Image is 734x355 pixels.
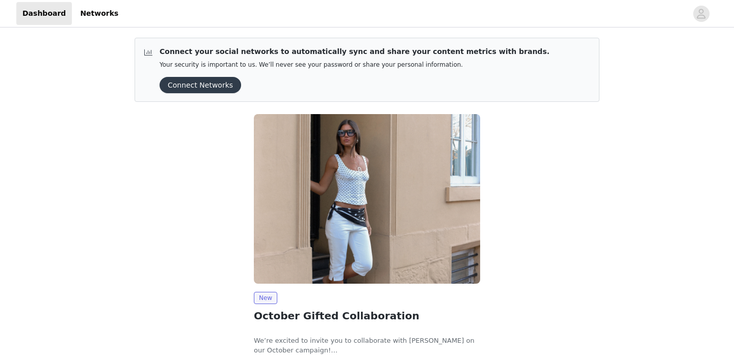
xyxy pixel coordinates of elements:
p: Connect your social networks to automatically sync and share your content metrics with brands. [160,46,549,57]
a: Networks [74,2,124,25]
a: Dashboard [16,2,72,25]
img: Peppermayo AUS [254,114,480,284]
div: avatar [696,6,706,22]
p: Your security is important to us. We’ll never see your password or share your personal information. [160,61,549,69]
h2: October Gifted Collaboration [254,308,480,323]
span: New [254,292,277,304]
button: Connect Networks [160,77,241,93]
